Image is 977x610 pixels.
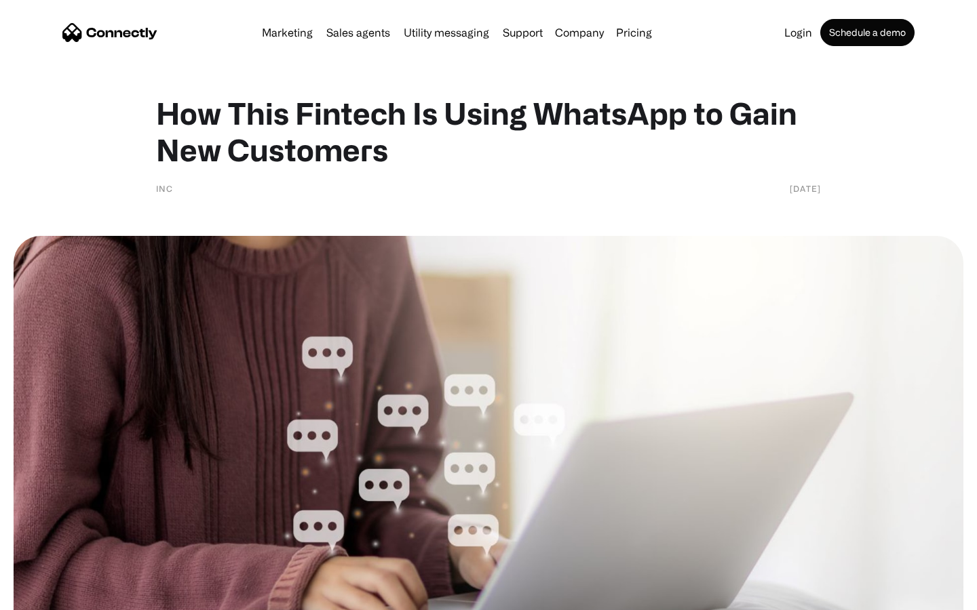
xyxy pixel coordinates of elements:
[555,23,604,42] div: Company
[779,27,818,38] a: Login
[790,182,821,195] div: [DATE]
[611,27,657,38] a: Pricing
[820,19,915,46] a: Schedule a demo
[398,27,495,38] a: Utility messaging
[156,95,821,168] h1: How This Fintech Is Using WhatsApp to Gain New Customers
[497,27,548,38] a: Support
[27,586,81,605] ul: Language list
[14,586,81,605] aside: Language selected: English
[321,27,396,38] a: Sales agents
[156,182,173,195] div: INC
[256,27,318,38] a: Marketing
